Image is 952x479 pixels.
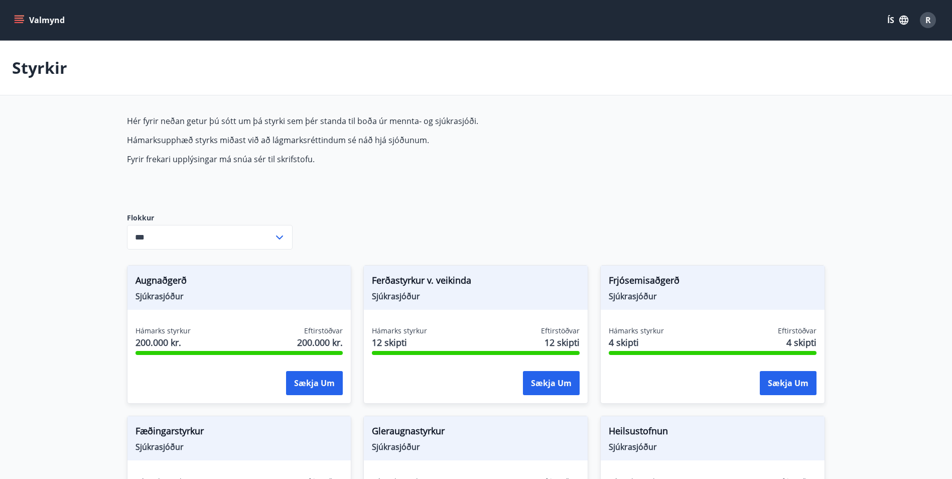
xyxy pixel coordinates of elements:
button: ÍS [882,11,914,29]
span: Heilsustofnun [609,424,817,441]
button: R [916,8,940,32]
button: Sækja um [286,371,343,395]
span: Ferðastyrkur v. veikinda [372,274,580,291]
span: 12 skipti [372,336,427,349]
span: 200.000 kr. [297,336,343,349]
span: Hámarks styrkur [135,326,191,336]
p: Fyrir frekari upplýsingar má snúa sér til skrifstofu. [127,154,601,165]
p: Styrkir [12,57,67,79]
span: Eftirstöðvar [541,326,580,336]
span: Sjúkrasjóður [609,441,817,452]
span: Sjúkrasjóður [609,291,817,302]
span: 200.000 kr. [135,336,191,349]
span: 4 skipti [609,336,664,349]
button: Sækja um [523,371,580,395]
button: menu [12,11,69,29]
span: Sjúkrasjóður [372,291,580,302]
span: Frjósemisaðgerð [609,274,817,291]
span: Hámarks styrkur [609,326,664,336]
span: R [925,15,931,26]
span: Eftirstöðvar [304,326,343,336]
p: Hér fyrir neðan getur þú sótt um þá styrki sem þér standa til boða úr mennta- og sjúkrasjóði. [127,115,601,127]
span: 12 skipti [545,336,580,349]
label: Flokkur [127,213,293,223]
span: Sjúkrasjóður [372,441,580,452]
span: Augnaðgerð [135,274,343,291]
span: Eftirstöðvar [778,326,817,336]
span: Gleraugnastyrkur [372,424,580,441]
span: 4 skipti [786,336,817,349]
span: Fæðingarstyrkur [135,424,343,441]
span: Hámarks styrkur [372,326,427,336]
span: Sjúkrasjóður [135,441,343,452]
button: Sækja um [760,371,817,395]
span: Sjúkrasjóður [135,291,343,302]
p: Hámarksupphæð styrks miðast við að lágmarksréttindum sé náð hjá sjóðunum. [127,135,601,146]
